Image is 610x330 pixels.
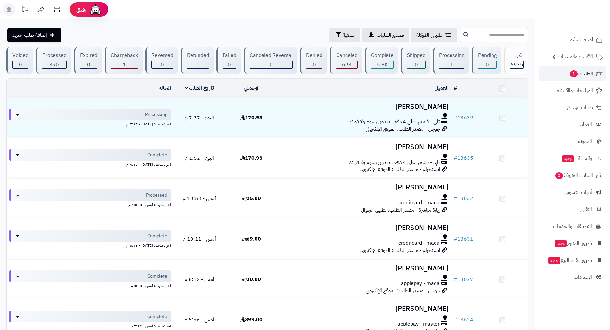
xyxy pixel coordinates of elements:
[17,3,33,18] a: تحديثات المنصة
[147,313,167,320] span: Complete
[539,83,606,98] a: المراجعات والأسئلة
[228,61,231,68] span: 0
[539,202,606,217] a: التقارير
[280,184,449,191] h3: [PERSON_NAME]
[569,69,593,78] span: الطلبات
[510,52,524,59] div: الكل
[361,206,440,214] span: زيارة مباشرة - مصدر الطلب: تطبيق الجوال
[574,273,592,282] span: الإعدادات
[478,52,496,59] div: Pending
[42,61,66,68] div: 390
[242,235,261,243] span: 69.00
[478,61,496,68] div: 0
[146,192,167,198] span: Processed
[161,61,164,68] span: 0
[270,61,273,68] span: 0
[562,155,574,162] span: جديد
[306,52,322,59] div: Denied
[19,61,22,68] span: 0
[145,111,167,118] span: Processing
[76,6,86,13] span: رفيق
[147,152,167,158] span: Complete
[280,103,449,110] h3: [PERSON_NAME]
[42,52,66,59] div: Processed
[49,61,59,68] span: 390
[503,47,530,74] a: الكل6935
[362,28,409,42] a: تصدير الطلبات
[185,84,214,92] a: تاريخ الطلب
[454,316,473,324] a: #13624
[371,52,394,59] div: Complete
[187,61,208,68] div: 1
[454,154,457,162] span: #
[35,47,72,74] a: Processed 390
[111,52,138,59] div: Chargeback
[152,61,173,68] div: 0
[454,84,457,92] a: #
[336,52,357,59] div: Canceled
[450,61,453,68] span: 1
[329,47,363,74] a: Canceled 693
[280,143,449,151] h3: [PERSON_NAME]
[187,52,209,59] div: Refunded
[539,151,606,166] a: وآتس آبجديد
[223,52,236,59] div: Failed
[555,172,563,179] span: 0
[371,61,393,68] div: 5849
[454,235,473,243] a: #13631
[377,61,388,68] span: 5.8K
[184,316,214,324] span: أمس - 5:56 م
[9,120,171,127] div: اخر تحديث: [DATE] - 7:37 م
[9,282,171,289] div: اخر تحديث: أمس - 8:53 م
[364,47,400,74] a: Complete 5.8K
[242,276,261,283] span: 30.00
[439,52,464,59] div: Processing
[242,47,299,74] a: Canceled Reversal 0
[554,239,592,248] span: تطبيق المتجر
[567,103,593,112] span: طلبات الإرجاع
[539,32,606,47] a: لوحة التحكم
[250,52,293,59] div: Canceled Reversal
[360,246,440,254] span: انستجرام - مصدر الطلب: الموقع الإلكتروني
[570,70,578,77] span: 1
[244,84,260,92] a: الإجمالي
[215,47,242,74] a: Failed 0
[578,137,592,146] span: المدونة
[242,195,261,202] span: 25.00
[87,61,90,68] span: 0
[432,47,470,74] a: Processing 1
[539,185,606,200] a: أدوات التسويق
[454,276,457,283] span: #
[144,47,179,74] a: Reversed 0
[439,61,464,68] div: 1
[454,114,473,122] a: #13639
[329,28,360,42] button: تصفية
[539,270,606,285] a: الإعدادات
[366,287,440,294] span: جوجل - مصدر الطلب: الموقع الإلكتروني
[454,154,473,162] a: #13635
[454,235,457,243] span: #
[5,47,35,74] a: Voided 0
[397,320,440,328] span: applepay - master
[280,305,449,312] h3: [PERSON_NAME]
[73,47,103,74] a: Expired 0
[539,236,606,251] a: تطبيق المتجرجديد
[9,322,171,329] div: اخر تحديث: أمس - 7:22 م
[366,125,440,133] span: جوجل - مصدر الطلب: الموقع الإلكتروني
[240,114,263,122] span: 170.93
[377,31,404,39] span: تصدير الطلبات
[557,86,593,95] span: المراجعات والأسئلة
[80,61,97,68] div: 0
[280,224,449,232] h3: [PERSON_NAME]
[580,120,592,129] span: العملاء
[179,47,215,74] a: Refunded 1
[454,195,457,202] span: #
[89,3,102,16] img: ai-face.png
[454,316,457,324] span: #
[398,199,440,206] span: creditcard - mada
[9,201,171,208] div: اخر تحديث: أمس - 10:53 م
[183,235,216,243] span: أمس - 10:11 م
[306,61,322,68] div: 0
[13,61,28,68] div: 0
[400,47,432,74] a: Shipped 0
